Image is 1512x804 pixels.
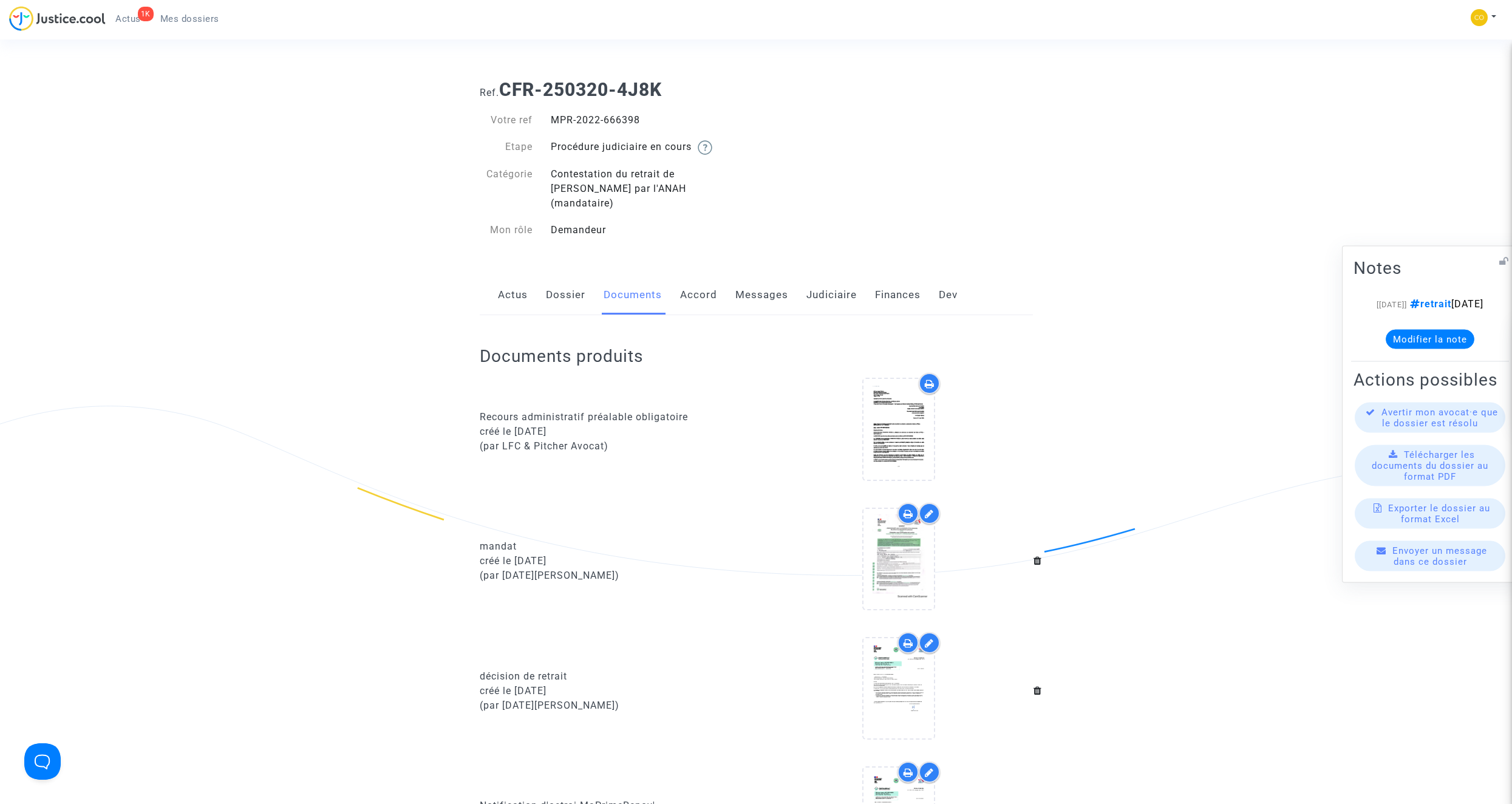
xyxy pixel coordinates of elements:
div: (par [DATE][PERSON_NAME]) [480,568,747,583]
h2: Notes [1354,257,1507,279]
img: 5a13cfc393247f09c958b2f13390bacc [1471,9,1488,26]
a: Dev [939,275,958,315]
div: Etape [471,140,542,155]
span: Envoyer un message dans ce dossier [1392,545,1487,567]
b: CFR-250320-4J8K [499,79,662,100]
span: Ref. [480,87,499,98]
div: Votre ref [471,113,542,128]
a: Documents [604,275,662,315]
span: Avertir mon avocat·e que le dossier est résolu [1381,407,1498,429]
a: Finances [875,275,921,315]
iframe: Help Scout Beacon - Open [24,743,61,780]
div: Recours administratif préalable obligatoire [480,410,747,424]
a: Messages [735,275,788,315]
div: 1K [138,7,154,21]
div: créé le [DATE] [480,554,747,568]
div: créé le [DATE] [480,684,747,698]
h2: Actions possibles [1354,369,1507,390]
span: Mes dossiers [160,13,219,24]
a: Judiciaire [806,275,857,315]
a: Mes dossiers [151,10,229,28]
img: help.svg [698,140,712,155]
div: MPR-2022-666398 [542,113,756,128]
a: Dossier [546,275,585,315]
div: Mon rôle [471,223,542,237]
img: jc-logo.svg [9,6,106,31]
div: (par [DATE][PERSON_NAME]) [480,698,747,713]
span: [[DATE]] [1377,300,1407,309]
span: Télécharger les documents du dossier au format PDF [1372,449,1488,482]
span: Actus [115,13,141,24]
div: mandat [480,539,747,554]
h2: Documents produits [480,346,1033,367]
div: Contestation du retrait de [PERSON_NAME] par l'ANAH (mandataire) [542,167,756,211]
a: Accord [680,275,717,315]
div: Catégorie [471,167,542,211]
div: (par LFC & Pitcher Avocat) [480,439,747,454]
a: Actus [498,275,528,315]
span: [DATE] [1407,298,1483,310]
span: retrait [1407,298,1451,310]
a: 1KActus [106,10,151,28]
div: Demandeur [542,223,756,237]
div: Procédure judiciaire en cours [542,140,756,155]
div: créé le [DATE] [480,424,747,439]
span: Exporter le dossier au format Excel [1388,503,1490,525]
button: Modifier la note [1386,330,1474,349]
div: décision de retrait [480,669,747,684]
